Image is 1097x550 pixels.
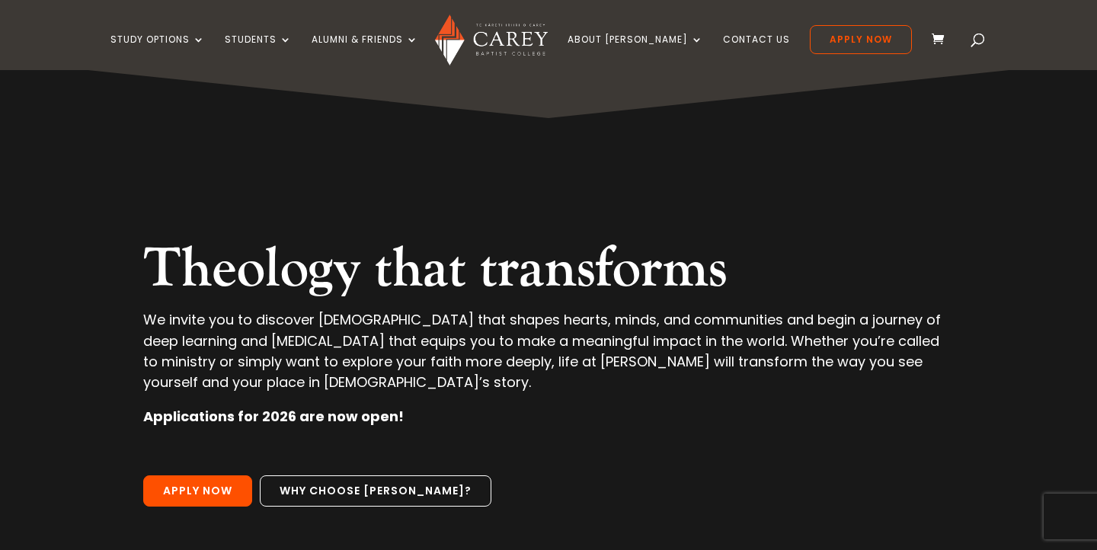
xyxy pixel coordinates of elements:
[143,236,954,309] h2: Theology that transforms
[260,475,491,507] a: Why choose [PERSON_NAME]?
[225,34,292,70] a: Students
[143,475,252,507] a: Apply Now
[143,309,954,406] p: We invite you to discover [DEMOGRAPHIC_DATA] that shapes hearts, minds, and communities and begin...
[435,14,547,66] img: Carey Baptist College
[110,34,205,70] a: Study Options
[810,25,912,54] a: Apply Now
[568,34,703,70] a: About [PERSON_NAME]
[312,34,418,70] a: Alumni & Friends
[143,407,404,426] strong: Applications for 2026 are now open!
[723,34,790,70] a: Contact Us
